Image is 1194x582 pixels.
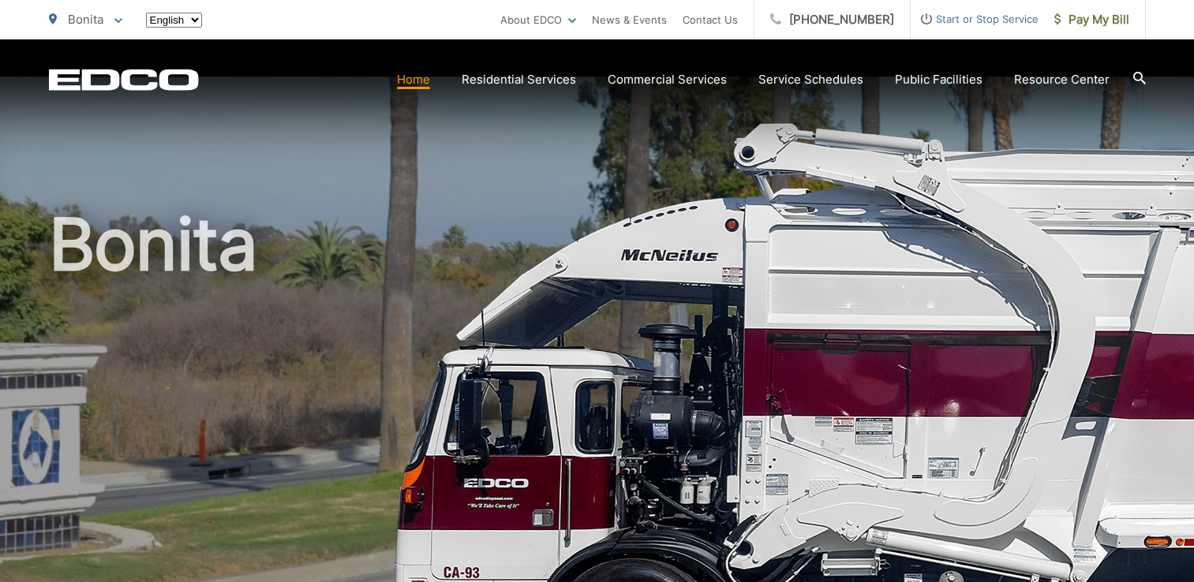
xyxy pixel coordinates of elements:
[397,70,430,89] a: Home
[146,13,202,28] select: Select a language
[758,70,863,89] a: Service Schedules
[683,10,738,29] a: Contact Us
[592,10,667,29] a: News & Events
[49,69,199,91] a: EDCD logo. Return to the homepage.
[1054,10,1129,29] span: Pay My Bill
[68,12,103,27] span: Bonita
[500,10,576,29] a: About EDCO
[1014,70,1110,89] a: Resource Center
[462,70,576,89] a: Residential Services
[608,70,727,89] a: Commercial Services
[895,70,983,89] a: Public Facilities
